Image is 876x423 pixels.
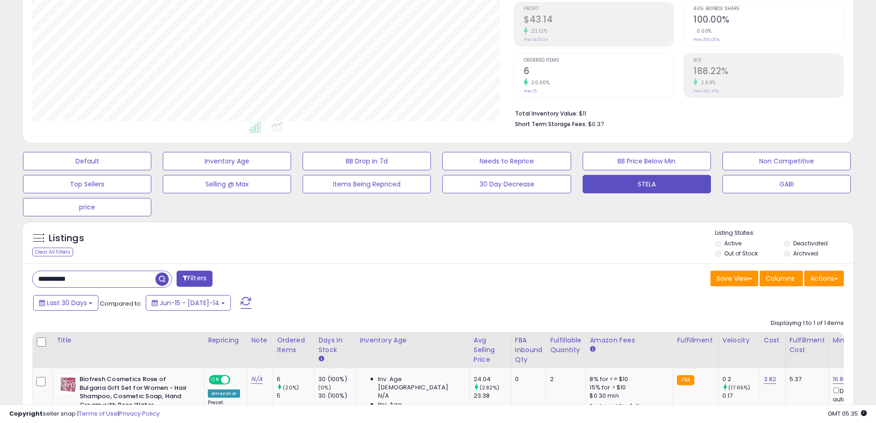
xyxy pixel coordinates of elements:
div: Inventory Age [360,336,465,345]
small: Prev: $35.04 [524,37,548,42]
h2: 100.00% [693,14,843,27]
label: Out of Stock [724,249,758,257]
small: 0.00% [693,28,712,35]
div: 0.2 [722,375,760,383]
div: Amazon AI [208,389,240,398]
span: Avg. Buybox Share [693,6,843,12]
div: $0.30 min [590,392,666,400]
button: Items Being Repriced [303,175,431,193]
button: 30 Day Decrease [442,175,571,193]
div: Velocity [722,336,756,345]
small: 2.59% [698,79,716,86]
small: Days In Stock. [318,355,324,363]
div: 30 (100%) [318,392,355,400]
button: Jun-15 - [DATE]-14 [146,295,231,311]
span: ROI [693,58,843,63]
button: STELA [583,175,711,193]
span: N/A [378,392,389,400]
div: Fulfillable Quantity [550,336,582,355]
button: Actions [804,271,844,286]
div: 6 [277,375,314,383]
small: (17.65%) [728,384,750,391]
div: Repricing [208,336,243,345]
div: FBA inbound Qty [515,336,543,365]
button: Inventory Age [163,152,291,170]
h5: Listings [49,232,84,245]
button: BB Price Below Min [583,152,711,170]
div: 5 [277,392,314,400]
label: Active [724,239,741,247]
div: Note [251,336,269,345]
a: 3.82 [764,375,777,384]
span: Compared to: [100,299,142,308]
span: Profit [524,6,674,12]
b: Total Inventory Value: [515,110,578,117]
button: Non Competitive [722,152,851,170]
label: Deactivated [793,239,828,247]
a: Terms of Use [79,409,118,418]
div: 5.37 [790,375,822,383]
button: Filters [177,271,212,287]
a: 16.80 [833,375,847,384]
small: (2.82%) [480,384,499,391]
span: Last 30 Days [47,298,87,307]
div: Fulfillment [677,336,714,345]
div: Fulfillment Cost [790,336,825,355]
div: Days In Stock [318,336,352,355]
div: 23.38 [474,392,511,400]
h2: 188.22% [693,66,843,78]
div: 15% for > $10 [590,383,666,392]
strong: Copyright [9,409,43,418]
small: (0%) [318,384,331,391]
small: (20%) [283,384,299,391]
a: Privacy Policy [119,409,160,418]
li: $11 [515,107,837,118]
div: 2 [550,375,578,383]
button: Selling @ Max [163,175,291,193]
button: Top Sellers [23,175,151,193]
div: 8% for <= $10 [590,375,666,383]
span: Inv. Age [DEMOGRAPHIC_DATA]: [378,375,462,392]
span: OFF [229,376,244,384]
div: 0.17 [722,392,760,400]
small: Prev: 5 [524,88,537,94]
small: Prev: 100.00% [693,37,720,42]
img: 41aMfL1GyqL._SL40_.jpg [59,375,77,394]
button: price [23,198,151,216]
span: Ordered Items [524,58,674,63]
div: seller snap | | [9,410,160,418]
button: BB Drop in 7d [303,152,431,170]
div: Clear All Filters [32,248,73,256]
button: Default [23,152,151,170]
p: Listing States: [715,229,853,238]
b: Short Term Storage Fees: [515,120,587,128]
button: Columns [760,271,803,286]
div: Avg Selling Price [474,336,507,365]
b: Biofresh Cosmetics Rose of Bulgaria Gift Set for Women - Hair Shampoo, Cosmetic Soap, Hand Cream ... [80,375,191,411]
h2: 6 [524,66,674,78]
small: FBA [677,375,694,385]
div: Amazon Fees [590,336,669,345]
small: 23.12% [528,28,547,35]
div: 30 (100%) [318,375,355,383]
button: Save View [710,271,758,286]
button: GABI [722,175,851,193]
button: Needs to Reprice [442,152,571,170]
div: Title [57,336,200,345]
div: Displaying 1 to 1 of 1 items [771,319,844,328]
h2: $43.14 [524,14,674,27]
small: 20.00% [528,79,550,86]
div: Cost [764,336,782,345]
div: 0 [515,375,539,383]
div: Ordered Items [277,336,310,355]
button: Last 30 Days [33,295,98,311]
a: N/A [251,375,262,384]
div: 24.04 [474,375,511,383]
small: Amazon Fees. [590,345,595,353]
span: 2025-08-14 05:35 GMT [828,409,867,418]
span: ON [210,376,221,384]
small: Prev: 183.46% [693,88,719,94]
span: $0.37 [588,120,604,128]
span: Columns [766,274,795,283]
label: Archived [793,249,818,257]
